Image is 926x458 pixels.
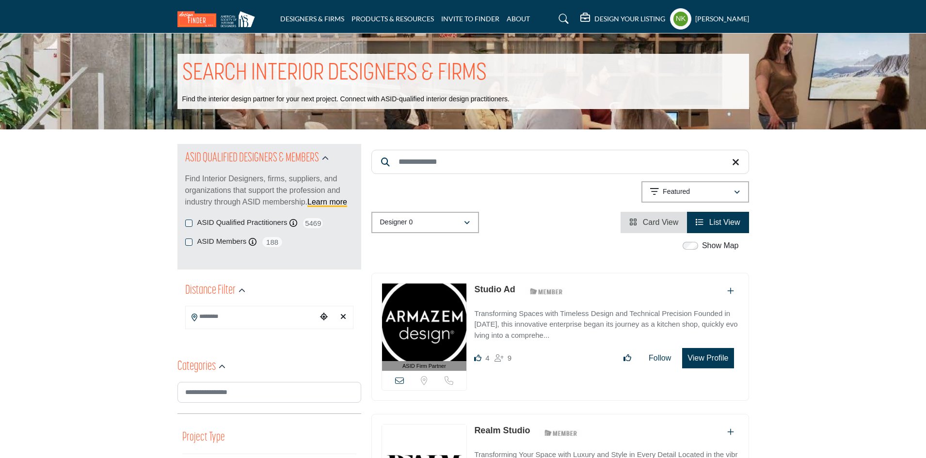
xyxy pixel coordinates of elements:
[307,198,347,206] a: Learn more
[474,308,738,341] p: Transforming Spaces with Timeless Design and Technical Precision Founded in [DATE], this innovati...
[539,426,583,439] img: ASID Members Badge Icon
[182,59,487,89] h1: SEARCH INTERIOR DESIGNERS & FIRMS
[380,218,413,227] p: Designer 0
[617,348,638,368] button: Like listing
[474,354,481,362] i: Likes
[670,8,691,30] button: Show hide supplier dropdown
[336,307,351,328] div: Clear search location
[382,284,467,361] img: Studio Ad
[508,354,511,362] span: 9
[371,150,749,174] input: Search Keyword
[474,424,530,437] p: Realm Studio
[371,212,479,233] button: Designer 0
[642,348,677,368] button: Follow
[182,428,225,447] button: Project Type
[185,282,236,300] h2: Distance Filter
[185,238,192,246] input: ASID Members checkbox
[643,218,679,226] span: Card View
[441,15,499,23] a: INVITE TO FINDER
[709,218,740,226] span: List View
[402,362,446,370] span: ASID Firm Partner
[525,285,568,298] img: ASID Members Badge Icon
[177,382,361,403] input: Search Category
[507,15,530,23] a: ABOUT
[485,354,489,362] span: 4
[495,352,511,364] div: Followers
[185,220,192,227] input: ASID Qualified Practitioners checkbox
[185,150,319,167] h2: ASID QUALIFIED DESIGNERS & MEMBERS
[702,240,739,252] label: Show Map
[474,426,530,435] a: Realm Studio
[197,217,287,228] label: ASID Qualified Practitioners
[594,15,665,23] h5: DESIGN YOUR LISTING
[382,284,467,371] a: ASID Firm Partner
[687,212,749,233] li: List View
[182,95,510,104] p: Find the interior design partner for your next project. Connect with ASID-qualified interior desi...
[696,218,740,226] a: View List
[261,236,283,248] span: 188
[177,11,260,27] img: Site Logo
[474,283,515,296] p: Studio Ad
[663,187,690,197] p: Featured
[186,307,317,326] input: Search Location
[549,11,575,27] a: Search
[317,307,331,328] div: Choose your current location
[641,181,749,203] button: Featured
[185,173,353,208] p: Find Interior Designers, firms, suppliers, and organizations that support the profession and indu...
[474,284,515,294] a: Studio Ad
[197,236,247,247] label: ASID Members
[629,218,678,226] a: View Card
[580,13,665,25] div: DESIGN YOUR LISTING
[727,287,734,295] a: Add To List
[621,212,687,233] li: Card View
[302,217,324,229] span: 5469
[682,348,734,368] button: View Profile
[351,15,434,23] a: PRODUCTS & RESOURCES
[177,358,216,376] h2: Categories
[280,15,344,23] a: DESIGNERS & FIRMS
[695,14,749,24] h5: [PERSON_NAME]
[727,428,734,436] a: Add To List
[474,302,738,341] a: Transforming Spaces with Timeless Design and Technical Precision Founded in [DATE], this innovati...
